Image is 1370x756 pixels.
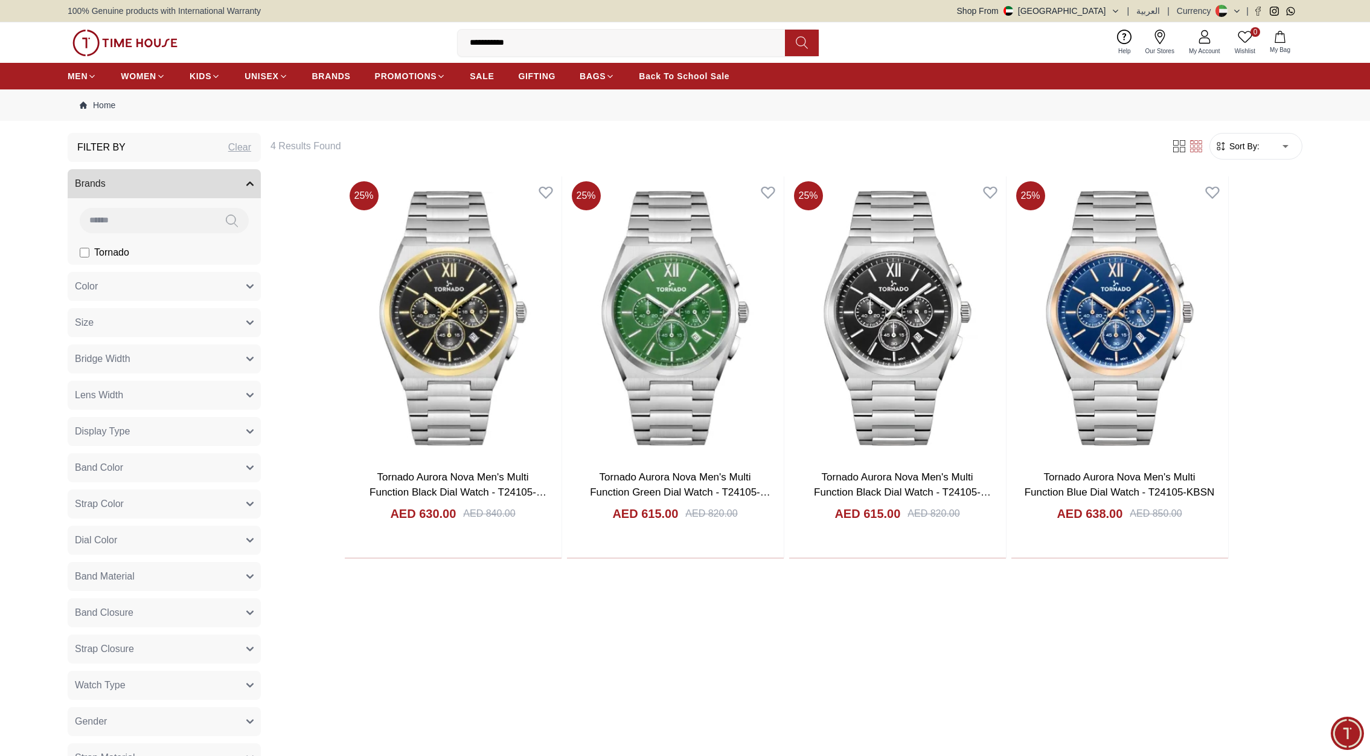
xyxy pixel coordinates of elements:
[1228,27,1263,58] a: 0Wishlist
[245,70,278,82] span: UNISEX
[68,5,261,17] span: 100% Genuine products with International Warranty
[1127,5,1130,17] span: |
[1167,5,1170,17] span: |
[375,65,446,87] a: PROMOTIONS
[68,453,261,482] button: Band Color
[68,562,261,591] button: Band Material
[1177,5,1216,17] div: Currency
[1331,717,1364,750] div: Chat Widget
[1184,47,1225,56] span: My Account
[75,315,94,330] span: Size
[75,569,135,584] span: Band Material
[80,99,115,111] a: Home
[470,70,494,82] span: SALE
[68,65,97,87] a: MEN
[94,245,129,260] span: Tornado
[68,489,261,519] button: Strap Color
[612,505,678,522] h4: AED 615.00
[68,344,261,373] button: Bridge Width
[1265,45,1295,54] span: My Bag
[68,70,88,82] span: MEN
[68,272,261,301] button: Color
[1011,176,1228,460] img: Tornado Aurora Nova Men's Multi Function Blue Dial Watch - T24105-KBSN
[1003,6,1013,16] img: United Arab Emirates
[75,176,106,191] span: Brands
[350,181,379,210] span: 25 %
[685,506,737,521] div: AED 820.00
[68,381,261,410] button: Lens Width
[1230,47,1260,56] span: Wishlist
[228,140,251,155] div: Clear
[1227,140,1260,152] span: Sort By:
[789,176,1006,460] img: Tornado Aurora Nova Men's Multi Function Black Dial Watch - T24105-SBSB
[794,181,823,210] span: 25 %
[68,598,261,627] button: Band Closure
[75,714,107,729] span: Gender
[580,70,606,82] span: BAGS
[590,471,770,514] a: Tornado Aurora Nova Men's Multi Function Green Dial Watch - T24105-SBSH
[375,70,437,82] span: PROMOTIONS
[1057,505,1122,522] h4: AED 638.00
[68,308,261,337] button: Size
[75,533,117,548] span: Dial Color
[121,65,165,87] a: WOMEN
[68,707,261,736] button: Gender
[1250,27,1260,37] span: 0
[518,65,555,87] a: GIFTING
[190,65,220,87] a: KIDS
[1270,7,1279,16] a: Instagram
[834,505,900,522] h4: AED 615.00
[1130,506,1182,521] div: AED 850.00
[68,526,261,555] button: Dial Color
[75,388,123,402] span: Lens Width
[1138,27,1182,58] a: Our Stores
[68,169,261,198] button: Brands
[270,139,1156,153] h6: 4 Results Found
[370,471,546,514] a: Tornado Aurora Nova Men's Multi Function Black Dial Watch - T24105-TBSB
[1016,181,1045,210] span: 25 %
[68,671,261,700] button: Watch Type
[1111,27,1138,58] a: Help
[639,70,729,82] span: Back To School Sale
[190,70,211,82] span: KIDS
[567,176,784,460] img: Tornado Aurora Nova Men's Multi Function Green Dial Watch - T24105-SBSH
[572,181,601,210] span: 25 %
[80,248,89,257] input: Tornado
[463,506,515,521] div: AED 840.00
[75,606,133,620] span: Band Closure
[68,635,261,664] button: Strap Closure
[245,65,287,87] a: UNISEX
[957,5,1120,17] button: Shop From[GEOGRAPHIC_DATA]
[1246,5,1249,17] span: |
[814,471,991,514] a: Tornado Aurora Nova Men's Multi Function Black Dial Watch - T24105-SBSB
[68,417,261,446] button: Display Type
[1253,7,1263,16] a: Facebook
[75,424,130,439] span: Display Type
[75,678,126,693] span: Watch Type
[77,140,126,155] h3: Filter By
[75,460,123,475] span: Band Color
[68,89,1302,121] nav: Breadcrumb
[1113,47,1136,56] span: Help
[1141,47,1179,56] span: Our Stores
[580,65,615,87] a: BAGS
[345,176,562,460] img: Tornado Aurora Nova Men's Multi Function Black Dial Watch - T24105-TBSB
[312,70,351,82] span: BRANDS
[72,30,178,56] img: ...
[121,70,156,82] span: WOMEN
[518,70,555,82] span: GIFTING
[470,65,494,87] a: SALE
[1215,140,1260,152] button: Sort By:
[1136,5,1160,17] button: العربية
[1263,28,1298,57] button: My Bag
[907,506,959,521] div: AED 820.00
[75,497,124,511] span: Strap Color
[639,65,729,87] a: Back To School Sale
[390,505,456,522] h4: AED 630.00
[75,352,130,366] span: Bridge Width
[75,642,134,656] span: Strap Closure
